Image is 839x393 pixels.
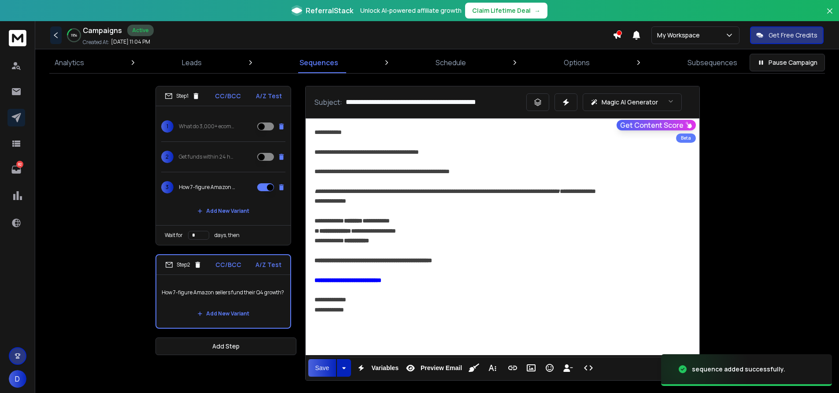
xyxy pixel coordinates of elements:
p: Options [564,57,590,68]
p: Schedule [436,57,466,68]
p: 19 % [71,33,77,38]
p: Created At: [83,39,109,46]
a: Options [558,52,595,73]
button: Get Free Credits [750,26,824,44]
span: → [534,6,540,15]
span: ReferralStack [306,5,353,16]
p: days, then [214,232,240,239]
span: Preview Email [419,364,464,372]
p: A/Z Test [255,260,281,269]
p: A/Z Test [256,92,282,100]
p: How 7-figure Amazon sellers fund their Q4 growth? [162,280,285,305]
p: Magic AI Generator [602,98,658,107]
div: Beta [676,133,696,143]
div: sequence added successfully. [692,365,785,374]
button: Save [308,359,336,377]
p: CC/BCC [215,92,241,100]
p: 82 [16,161,23,168]
button: Insert Link (⌘K) [504,359,521,377]
p: Leads [182,57,202,68]
button: Emoticons [541,359,558,377]
p: Wait for [165,232,183,239]
button: Clean HTML [466,359,482,377]
button: D [9,370,26,388]
p: Get Free Credits [769,31,817,40]
div: Active [127,25,154,36]
li: Step2CC/BCCA/Z TestHow 7-figure Amazon sellers fund their Q4 growth?Add New Variant [155,254,291,329]
button: Pause Campaign [750,54,825,71]
button: Close banner [824,5,835,26]
p: What do 3,000+ ecommerce sellers know that you don’t? [179,123,235,130]
div: Step 2 [165,261,202,269]
button: Code View [580,359,597,377]
button: More Text [484,359,501,377]
a: Schedule [430,52,471,73]
span: 3 [161,181,174,193]
span: 2 [161,151,174,163]
a: Leads [177,52,207,73]
button: Magic AI Generator [583,93,682,111]
p: My Workspace [657,31,703,40]
a: 82 [7,161,25,178]
p: Subject: [314,97,342,108]
span: 1 [161,120,174,133]
p: How 7-figure Amazon sellers fund their Q4 growth? [179,184,235,191]
p: Sequences [299,57,338,68]
button: Preview Email [402,359,464,377]
h1: Campaigns [83,25,122,36]
p: [DATE] 11:04 PM [111,38,150,45]
p: Unlock AI-powered affiliate growth [360,6,462,15]
li: Step1CC/BCCA/Z Test1What do 3,000+ ecommerce sellers know that you don’t?2Get funds within 24 hou... [155,86,291,245]
button: Add New Variant [190,202,256,220]
p: CC/BCC [215,260,241,269]
button: Add Step [155,337,296,355]
p: Get funds within 24 hours for Q4 Growth [179,153,235,160]
p: Analytics [55,57,84,68]
button: Claim Lifetime Deal→ [465,3,547,19]
p: Subsequences [687,57,737,68]
a: Subsequences [682,52,743,73]
a: Analytics [49,52,89,73]
button: Insert Unsubscribe Link [560,359,577,377]
button: Insert Image (⌘P) [523,359,540,377]
button: Add New Variant [190,305,256,323]
span: Variables [370,364,400,372]
button: Variables [353,359,400,377]
button: Get Content Score [617,120,696,130]
a: Sequences [294,52,344,73]
div: Step 1 [165,92,200,100]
